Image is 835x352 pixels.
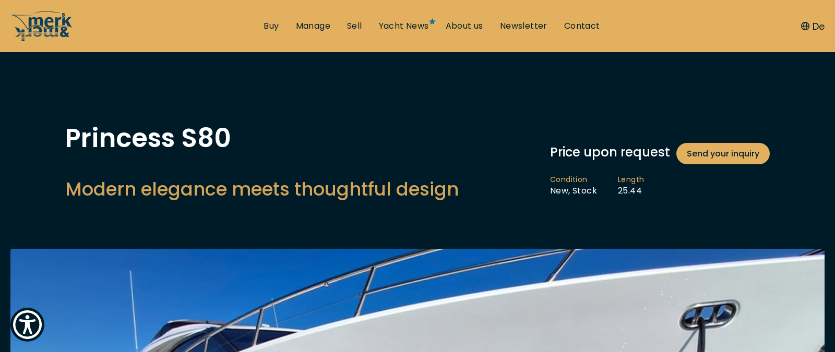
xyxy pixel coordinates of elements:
[296,20,330,32] a: Manage
[446,20,483,32] a: About us
[618,175,644,185] span: Length
[550,143,770,164] div: Price upon request
[687,147,759,160] span: Send your inquiry
[500,20,547,32] a: Newsletter
[347,20,362,32] a: Sell
[618,175,665,197] li: 25.44
[676,143,770,164] a: Send your inquiry
[10,308,44,342] button: Show Accessibility Preferences
[264,20,279,32] a: Buy
[550,175,597,185] span: Condition
[801,19,825,33] button: De
[550,175,618,197] li: New, Stock
[65,125,459,151] h1: Princess S80
[564,20,600,32] a: Contact
[379,20,429,32] a: Yacht News
[65,176,459,202] h2: Modern elegance meets thoughtful design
